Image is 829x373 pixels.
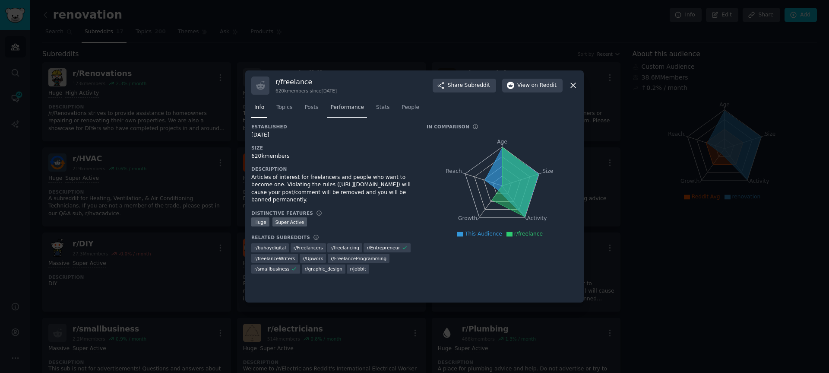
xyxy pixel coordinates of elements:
div: Huge [251,217,269,226]
h3: Distinctive Features [251,210,313,216]
h3: Size [251,145,414,151]
span: Performance [330,104,364,112]
div: 620k members [251,153,414,160]
div: [DATE] [251,131,414,139]
a: People [399,101,422,118]
tspan: Growth [458,215,477,221]
span: Info [254,104,264,112]
button: ShareSubreddit [433,79,496,92]
div: Super Active [272,217,307,226]
span: People [402,104,419,112]
span: View [517,82,557,89]
span: r/ Entrepreneur [367,245,400,251]
h3: Related Subreddits [251,234,310,240]
h3: Description [251,166,414,172]
h3: Established [251,124,414,130]
span: r/ graphic_design [305,266,342,272]
span: r/ freelancing [330,245,359,251]
span: r/ Upwork [303,255,323,261]
span: This Audience [465,231,502,237]
span: r/ FreelanceProgramming [331,255,386,261]
span: Topics [276,104,292,112]
tspan: Reach [446,168,462,174]
a: Topics [273,101,295,118]
tspan: Age [497,139,507,145]
span: r/ freelanceWriters [254,255,295,261]
span: r/ Freelancers [294,245,323,251]
span: r/ buhaydigital [254,245,286,251]
span: Stats [376,104,389,112]
h3: r/ freelance [275,77,337,86]
tspan: Size [542,168,553,174]
h3: In Comparison [427,124,469,130]
span: Posts [304,104,318,112]
a: Info [251,101,267,118]
span: r/ smallbusiness [254,266,290,272]
span: Subreddit [465,82,490,89]
button: Viewon Reddit [502,79,563,92]
a: Performance [327,101,367,118]
div: Articles of interest for freelancers and people who want to become one. Violating the rules ([URL... [251,174,414,204]
span: r/freelance [514,231,543,237]
a: Stats [373,101,392,118]
span: r/ jobbit [350,266,366,272]
span: Share [448,82,490,89]
a: Posts [301,101,321,118]
div: 620k members since [DATE] [275,88,337,94]
tspan: Activity [527,215,547,221]
span: on Reddit [532,82,557,89]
